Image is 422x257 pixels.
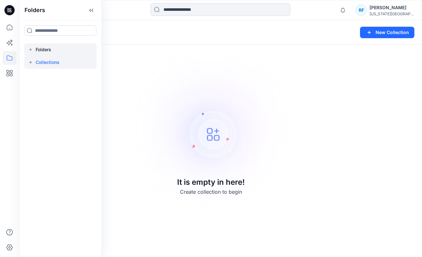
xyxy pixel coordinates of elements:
div: [US_STATE][GEOGRAPHIC_DATA]... [370,11,414,16]
p: Create collection to begin [180,188,242,195]
img: Empty collections page [122,40,300,218]
p: Folders [36,46,51,53]
div: [PERSON_NAME] [370,4,414,11]
button: New Collection [360,27,414,38]
p: Collections [36,59,59,66]
p: It is empty in here! [177,176,245,188]
div: RF [356,4,367,16]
